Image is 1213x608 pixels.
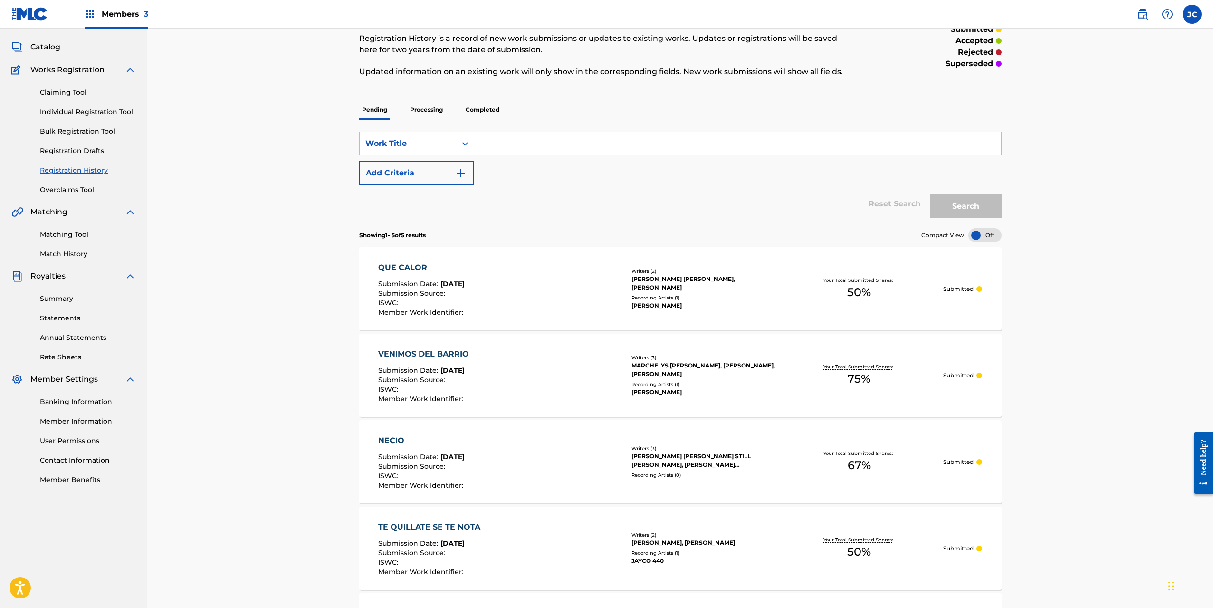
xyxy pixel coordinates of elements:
[40,146,136,156] a: Registration Drafts
[823,536,895,543] p: Your Total Submitted Shares:
[144,10,148,19] span: 3
[823,277,895,284] p: Your Total Submitted Shares:
[359,231,426,240] p: Showing 1 - 5 of 5 results
[946,58,993,69] p: superseded
[440,539,465,548] span: [DATE]
[378,366,440,375] span: Submission Date :
[102,9,148,19] span: Members
[455,167,467,179] img: 9d2ae6d4665cec9f34b9.svg
[631,354,775,361] div: Writers ( 3 )
[943,458,974,466] p: Submitted
[378,481,466,490] span: Member Work Identifier :
[40,416,136,426] a: Member Information
[40,165,136,175] a: Registration History
[1158,5,1177,24] div: Help
[124,374,136,385] img: expand
[378,376,448,384] span: Submission Source :
[1162,9,1173,20] img: help
[40,230,136,240] a: Matching Tool
[631,539,775,547] div: [PERSON_NAME], [PERSON_NAME]
[463,100,502,120] p: Completed
[359,334,1002,417] a: VENIMOS DEL BARRIOSubmission Date:[DATE]Submission Source:ISWC:Member Work Identifier:Writers (3)...
[440,280,465,288] span: [DATE]
[943,371,974,380] p: Submitted
[951,24,993,35] p: submitted
[11,206,23,218] img: Matching
[11,374,23,385] img: Member Settings
[378,462,448,471] span: Submission Source :
[11,41,60,53] a: CatalogCatalog
[848,370,870,387] span: 75 %
[378,262,466,273] div: QUE CALOR
[631,452,775,469] div: [PERSON_NAME] [PERSON_NAME] STILL [PERSON_NAME], [PERSON_NAME] [PERSON_NAME]
[823,363,895,370] p: Your Total Submitted Shares:
[847,543,871,560] span: 50 %
[359,100,390,120] p: Pending
[378,472,401,480] span: ISWC :
[631,301,775,310] div: [PERSON_NAME]
[365,138,451,149] div: Work Title
[359,132,1002,223] form: Search Form
[11,64,24,76] img: Works Registration
[30,270,66,282] span: Royalties
[30,374,98,385] span: Member Settings
[407,100,446,120] p: Processing
[30,64,105,76] span: Works Registration
[378,289,448,298] span: Submission Source :
[124,270,136,282] img: expand
[40,436,136,446] a: User Permissions
[11,7,48,21] img: MLC Logo
[378,308,466,317] span: Member Work Identifier :
[631,388,775,396] div: [PERSON_NAME]
[359,247,1002,330] a: QUE CALORSubmission Date:[DATE]Submission Source:ISWC:Member Work Identifier:Writers (2)[PERSON_N...
[40,397,136,407] a: Banking Information
[378,558,401,567] span: ISWC :
[359,420,1002,503] a: NECIOSubmission Date:[DATE]Submission Source:ISWC:Member Work Identifier:Writers (3)[PERSON_NAME]...
[11,270,23,282] img: Royalties
[359,33,854,56] p: Registration History is a record of new work submissions or updates to existing works. Updates or...
[378,299,401,307] span: ISWC :
[631,472,775,479] div: Recording Artists ( 0 )
[378,280,440,288] span: Submission Date :
[1137,9,1148,20] img: search
[847,284,871,301] span: 50 %
[631,268,775,275] div: Writers ( 2 )
[1183,5,1202,24] div: User Menu
[943,544,974,553] p: Submitted
[359,161,474,185] button: Add Criteria
[378,568,466,576] span: Member Work Identifier :
[124,64,136,76] img: expand
[40,475,136,485] a: Member Benefits
[378,395,466,403] span: Member Work Identifier :
[30,206,67,218] span: Matching
[848,457,871,474] span: 67 %
[40,107,136,117] a: Individual Registration Tool
[955,35,993,47] p: accepted
[378,549,448,557] span: Submission Source :
[631,275,775,292] div: [PERSON_NAME] [PERSON_NAME], [PERSON_NAME]
[440,453,465,461] span: [DATE]
[11,41,23,53] img: Catalog
[440,366,465,375] span: [DATE]
[40,333,136,343] a: Annual Statements
[40,185,136,195] a: Overclaims Tool
[359,507,1002,590] a: TE QUILLATE SE TE NOTASubmission Date:[DATE]Submission Source:ISWC:Member Work Identifier:Writers...
[378,348,474,360] div: VENIMOS DEL BARRIO
[631,361,775,378] div: MARCHELYS [PERSON_NAME], [PERSON_NAME], [PERSON_NAME]
[921,231,964,240] span: Compact View
[1186,425,1213,502] iframe: Resource Center
[359,66,854,77] p: Updated information on an existing work will only show in the corresponding fields. New work subm...
[378,453,440,461] span: Submission Date :
[631,531,775,539] div: Writers ( 2 )
[40,87,136,97] a: Claiming Tool
[40,455,136,465] a: Contact Information
[1133,5,1152,24] a: Public Search
[11,19,69,30] a: SummarySummary
[631,557,775,565] div: JAYCO 440
[40,294,136,304] a: Summary
[85,9,96,20] img: Top Rightsholders
[631,294,775,301] div: Recording Artists ( 1 )
[1165,562,1213,608] div: Chat Widget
